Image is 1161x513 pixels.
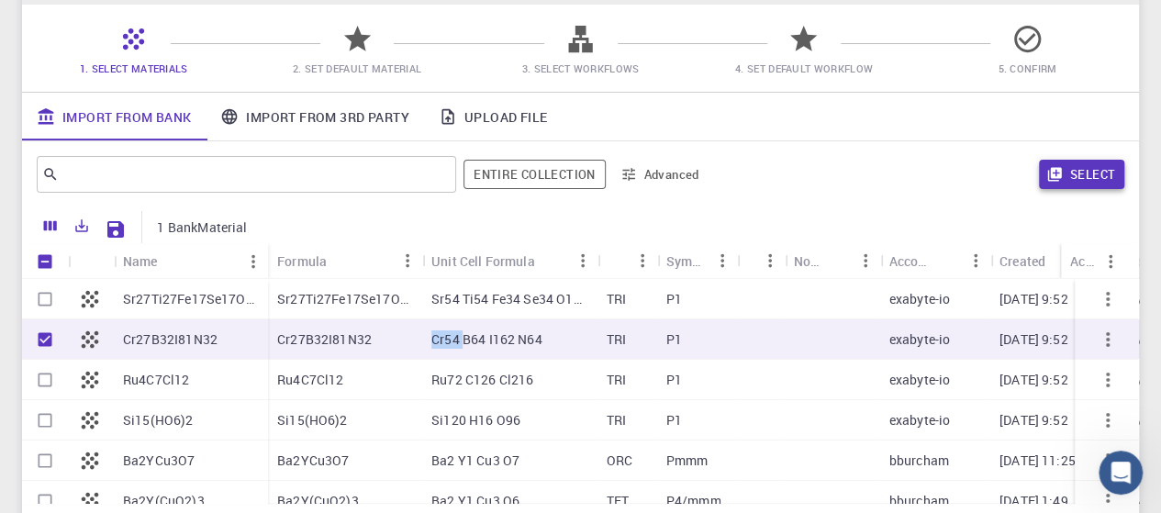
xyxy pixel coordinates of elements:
[80,61,188,75] span: 1. Select Materials
[327,246,356,275] button: Sort
[157,218,247,237] p: 1 BankMaterial
[277,411,348,429] p: Si15(HO6)2
[889,452,949,470] p: bburcham
[666,452,709,470] p: Pmmm
[607,452,632,470] p: ORC
[268,243,422,279] div: Formula
[999,243,1045,279] div: Created
[999,452,1076,470] p: [DATE] 11:25
[522,61,640,75] span: 3. Select Workflows
[708,246,737,275] button: Menu
[932,246,961,275] button: Sort
[657,243,737,279] div: Symmetry
[613,160,709,189] button: Advanced
[821,246,851,275] button: Sort
[123,492,205,510] p: Ba2Y(CuO2)3
[1045,246,1075,275] button: Sort
[607,290,626,308] p: TRI
[999,371,1068,389] p: [DATE] 9:52
[998,61,1056,75] span: 5. Confirm
[22,93,206,140] a: Import From Bank
[607,371,626,389] p: TRI
[277,290,413,308] p: Sr27Ti27Fe17Se17O81
[889,411,951,429] p: exabyte-io
[666,371,682,389] p: P1
[785,243,880,279] div: Non-periodic
[961,246,990,275] button: Menu
[239,247,268,276] button: Menu
[999,492,1068,510] p: [DATE] 1:49
[66,211,97,240] button: Export
[755,246,785,275] button: Menu
[1070,243,1096,279] div: Actions
[277,371,343,389] p: Ru4C7Cl12
[35,211,66,240] button: Columns
[123,371,189,389] p: Ru4C7Cl12
[889,243,932,279] div: Account
[114,243,268,279] div: Name
[628,246,657,275] button: Menu
[431,411,520,429] p: Si120 H16 O96
[431,290,588,308] p: Sr54 Ti54 Fe34 Se34 O162
[889,290,951,308] p: exabyte-io
[277,452,349,470] p: Ba2YCu3O7
[535,246,564,275] button: Sort
[990,243,1111,279] div: Created
[607,330,626,349] p: TRI
[37,13,102,29] span: Soporte
[1061,243,1125,279] div: Actions
[431,243,535,279] div: Unit Cell Formula
[666,243,708,279] div: Symmetry
[463,160,605,189] button: Entire collection
[123,243,158,279] div: Name
[431,452,519,470] p: Ba2 Y1 Cu3 O7
[999,290,1068,308] p: [DATE] 9:52
[794,243,821,279] div: Non-periodic
[431,492,519,510] p: Ba2 Y1 Cu3 O6
[737,243,785,279] div: Tags
[735,61,873,75] span: 4. Set Default Workflow
[431,330,542,349] p: Cr54 B64 I162 N64
[666,492,721,510] p: P4/mmm
[68,243,114,279] div: Icon
[1039,160,1124,189] button: Select
[666,330,682,349] p: P1
[97,211,134,248] button: Save Explorer Settings
[666,290,682,308] p: P1
[1096,247,1125,276] button: Menu
[123,330,218,349] p: Cr27B32I81N32
[431,371,533,389] p: Ru72 C126 Cl216
[597,243,657,279] div: Lattice
[123,452,195,470] p: Ba2YCu3O7
[666,411,682,429] p: P1
[1099,451,1143,495] iframe: Intercom live chat
[889,371,951,389] p: exabyte-io
[123,411,194,429] p: Si15(HO6)2
[568,246,597,275] button: Menu
[277,243,327,279] div: Formula
[889,330,951,349] p: exabyte-io
[607,492,629,510] p: TET
[607,246,636,275] button: Sort
[293,61,421,75] span: 2. Set Default Material
[158,247,187,276] button: Sort
[851,246,880,275] button: Menu
[999,330,1068,349] p: [DATE] 9:52
[889,492,949,510] p: bburcham
[607,411,626,429] p: TRI
[422,243,597,279] div: Unit Cell Formula
[123,290,259,308] p: Sr27Ti27Fe17Se17O81
[999,411,1068,429] p: [DATE] 9:52
[393,246,422,275] button: Menu
[463,160,605,189] span: Filter throughout whole library including sets (folders)
[277,330,372,349] p: Cr27B32I81N32
[277,492,359,510] p: Ba2Y(CuO2)3
[424,93,562,140] a: Upload File
[206,93,423,140] a: Import From 3rd Party
[880,243,990,279] div: Account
